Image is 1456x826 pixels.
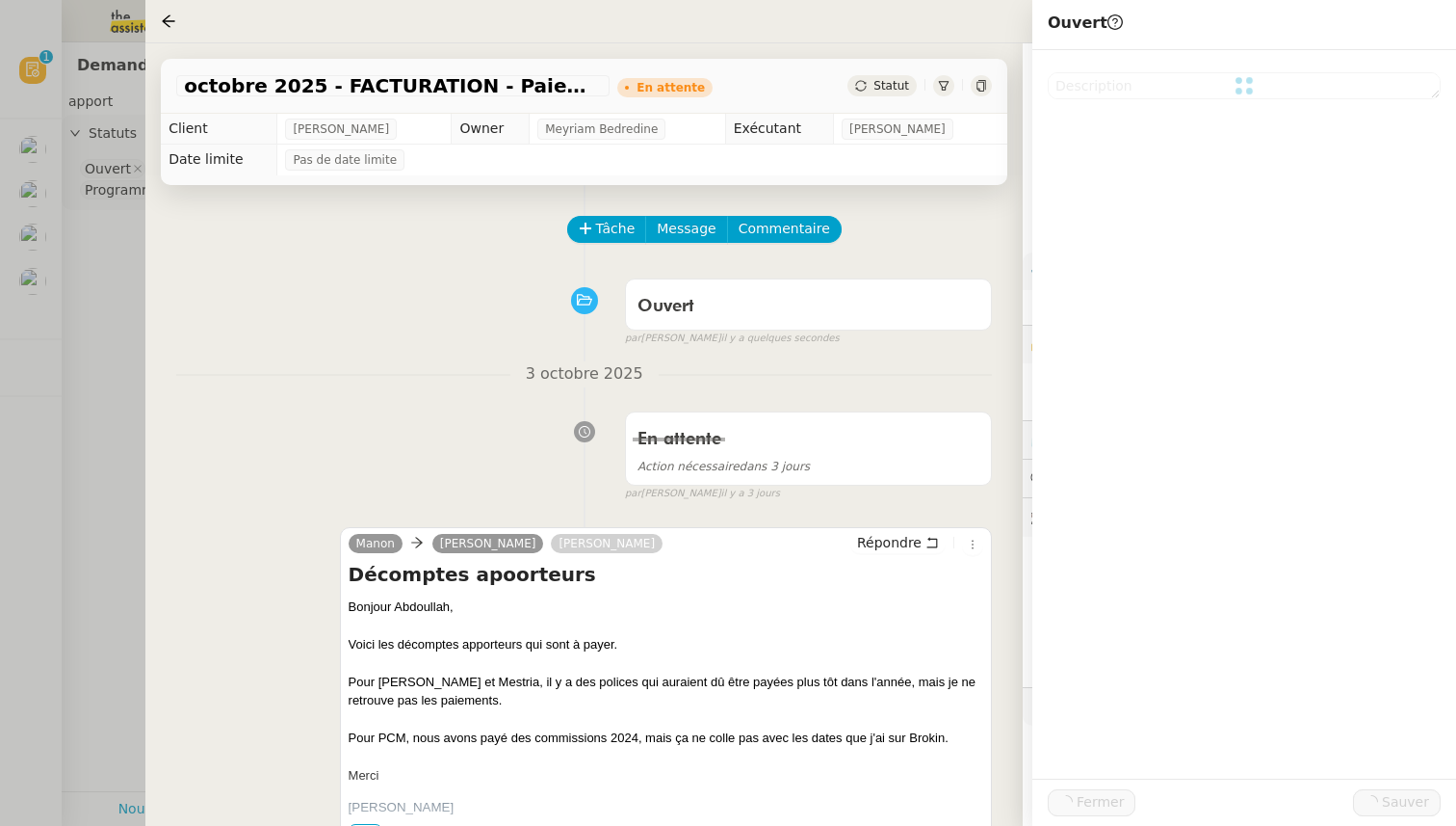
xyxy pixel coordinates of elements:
span: [PERSON_NAME] [349,800,455,814]
td: Exécutant [725,114,833,145]
span: 3 octobre 2025 [510,361,659,387]
button: Tâche [567,216,647,243]
span: Action nécessaire [637,460,740,473]
span: 💬 [1030,470,1154,486]
div: 🔐Données client [1023,326,1456,363]
a: Manon [349,535,403,552]
h4: Décomptes apoorteurs [349,561,983,588]
span: Commentaire [739,218,830,240]
button: Commentaire [727,216,842,243]
div: Voici les décomptes apporteurs qui sont à payer. [349,635,983,654]
span: Pas de date limite [293,150,397,170]
span: 🔐 [1030,333,1156,356]
span: par [625,331,641,347]
button: Répondre [850,532,946,553]
div: 🧴Autres [1023,688,1456,726]
button: Message [645,216,727,243]
span: octobre 2025 - FACTURATION - Paiement commissions apporteurs [184,76,602,95]
span: Meyriam Bedredine [545,120,658,139]
div: Pour [PERSON_NAME] et Mestria, il y a des polices qui auraient dû être payées plus tôt dans l'ann... [349,673,983,710]
span: il y a 3 jours [721,486,780,502]
span: [PERSON_NAME] [849,120,946,139]
span: Tâche [596,218,636,240]
a: [PERSON_NAME] [551,535,663,552]
td: Date limite [161,145,277,175]
span: 🧴 [1030,699,1090,714]
div: ⚙️Procédures [1023,253,1456,290]
span: 🕵️ [1030,509,1278,524]
td: Owner [452,114,530,145]
div: 💬Commentaires [1023,460,1456,497]
span: Ouvert [637,298,694,315]
span: Statut [873,79,909,93]
div: Pour PCM, nous avons payé des commissions 2024, mais ça ne colle pas avec les dates que j'ai sur ... [349,729,983,748]
span: dans 3 jours [637,460,810,473]
div: Bonjour Abdoullah, [349,598,983,617]
button: Sauver [1353,789,1441,816]
span: Message [657,218,715,240]
span: Ouvert [1048,13,1123,32]
small: [PERSON_NAME] [625,486,780,502]
div: En attente [637,82,705,93]
span: [PERSON_NAME] [293,120,389,139]
td: Client [161,114,277,145]
span: Répondre [857,533,922,552]
small: [PERSON_NAME] [625,331,840,347]
button: Fermer [1048,789,1135,816]
span: par [625,486,641,502]
div: Merci [349,766,983,786]
div: 🕵️Autres demandes en cours 12 [1023,498,1456,536]
span: ⚙️ [1030,260,1131,282]
span: ⏲️ [1030,432,1178,447]
div: ⏲️Tâches 124:06 [1023,421,1456,459]
span: il y a quelques secondes [721,331,840,347]
span: En attente [637,431,721,448]
a: [PERSON_NAME] [432,535,544,552]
